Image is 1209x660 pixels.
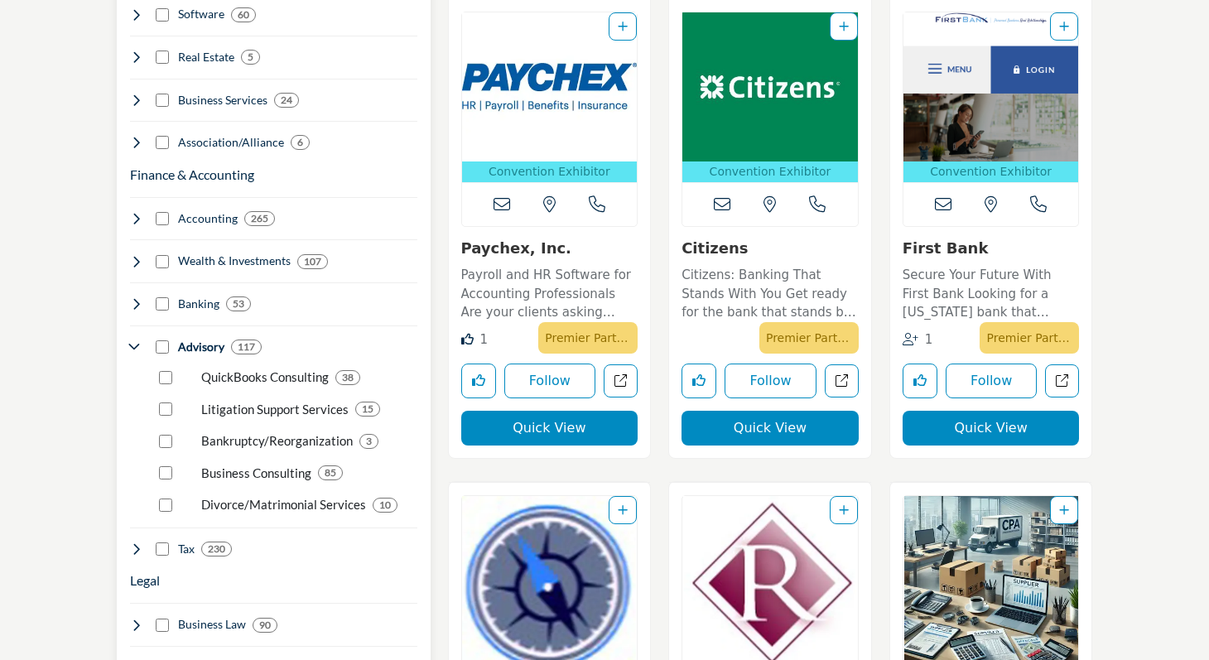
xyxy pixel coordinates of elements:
h3: Citizens [682,239,859,258]
h4: Wealth & Investments: Wealth management, retirement planning, investing strategies [178,253,291,269]
button: Like listing [682,364,716,398]
input: Select Real Estate checkbox [156,51,169,64]
div: 24 Results For Business Services [274,93,299,108]
b: 117 [238,341,255,353]
i: Like [461,333,474,345]
b: 15 [362,403,373,415]
b: 6 [297,137,303,148]
div: 60 Results For Software [231,7,256,22]
button: Legal [130,571,160,590]
a: Add To List [1059,20,1069,33]
img: Paychex, Inc. [462,12,638,161]
div: 117 Results For Advisory [231,340,262,354]
input: Select Wealth & Investments checkbox [156,255,169,268]
div: 90 Results For Business Law [253,618,277,633]
div: 10 Results For Divorce/Matrimonial Services [373,498,397,513]
p: QuickBooks Consulting: QuickBooks consulting services [201,368,329,387]
input: Select Association/Alliance checkbox [156,136,169,149]
p: Convention Exhibitor [465,163,634,181]
h4: Association/Alliance: Membership/trade associations and CPA firm alliances [178,134,284,151]
input: Select Business Services checkbox [156,94,169,107]
input: Select Bankruptcy/Reorganization checkbox [159,435,172,448]
button: Follow [504,364,596,398]
b: 3 [366,436,372,447]
div: 15 Results For Litigation Support Services [355,402,380,417]
input: Select Litigation Support Services checkbox [159,402,172,416]
b: 53 [233,298,244,310]
b: 230 [208,543,225,555]
div: 38 Results For QuickBooks Consulting [335,370,360,385]
input: Select Business Law checkbox [156,619,169,632]
div: 107 Results For Wealth & Investments [297,254,328,269]
p: Bankruptcy/Reorganization: Bankruptcy/Reorganization [201,431,353,450]
input: Select Divorce/Matrimonial Services checkbox [159,499,172,512]
a: Paychex, Inc. [461,239,571,257]
p: Payroll and HR Software for Accounting Professionals Are your clients asking more questions about... [461,266,638,322]
h4: Business Services: Office supplies, software, tech support, communications, travel [178,92,267,108]
h4: Software: Accounting sotware, tax software, workflow, etc. [178,6,224,22]
div: 85 Results For Business Consulting [318,465,343,480]
a: Add To List [1059,503,1069,517]
span: 1 [925,332,933,347]
h3: First Bank [903,239,1080,258]
input: Select QuickBooks Consulting checkbox [159,371,172,384]
b: 90 [259,619,271,631]
h4: Accounting: Financial statements, bookkeeping, auditing [178,210,238,227]
b: 265 [251,213,268,224]
h4: Real Estate: Commercial real estate, office space, property management, home loans [178,49,234,65]
input: Select Banking checkbox [156,297,169,311]
input: Select Accounting checkbox [156,212,169,225]
button: Follow [725,364,816,398]
a: Add To List [618,20,628,33]
p: Premier Partner [545,326,631,349]
button: Quick View [903,411,1080,446]
a: Open Listing in new tab [903,12,1079,182]
p: Convention Exhibitor [907,163,1076,181]
a: Open Listing in new tab [682,12,858,182]
b: 5 [248,51,253,63]
button: Quick View [461,411,638,446]
b: 107 [304,256,321,267]
a: Citizens [682,239,748,257]
h4: Banking: Banking, lending. merchant services [178,296,219,312]
p: Premier Partner [766,326,852,349]
button: Finance & Accounting [130,165,254,185]
b: 60 [238,9,249,21]
a: Payroll and HR Software for Accounting Professionals Are your clients asking more questions about... [461,262,638,322]
p: Citizens: Banking That Stands With You Get ready for the bank that stands by you through life's m... [682,266,859,322]
img: Citizens [682,12,858,161]
input: Select Tax checkbox [156,542,169,556]
input: Select Software checkbox [156,8,169,22]
h4: Business Law: Recording, analyzing, and reporting financial transactions to maintain accurate bus... [178,616,246,633]
button: Follow [946,364,1038,398]
b: 10 [379,499,391,511]
div: 230 Results For Tax [201,542,232,556]
p: Secure Your Future With First Bank Looking for a [US_STATE] bank that understands the unique need... [903,266,1080,322]
p: Convention Exhibitor [686,163,855,181]
img: First Bank [903,12,1079,161]
div: 3 Results For Bankruptcy/Reorganization [359,434,378,449]
a: Citizens: Banking That Stands With You Get ready for the bank that stands by you through life's m... [682,262,859,322]
b: 38 [342,372,354,383]
a: Add To List [618,503,628,517]
a: Open first-bank in new tab [1045,364,1079,398]
div: 265 Results For Accounting [244,211,275,226]
p: Divorce/Matrimonial Services: Divorce/matrimonial services provided by CPA firms [201,495,366,514]
button: Like listing [461,364,496,398]
p: Litigation Support Services: Litigation support services provided by CPAs [201,400,349,419]
a: Secure Your Future With First Bank Looking for a [US_STATE] bank that understands the unique need... [903,262,1080,322]
span: 1 [479,332,488,347]
a: Open Listing in new tab [462,12,638,182]
h4: Tax: Business and individual tax services [178,541,195,557]
input: Select Advisory checkbox [156,340,169,354]
button: Like listing [903,364,937,398]
h3: Paychex, Inc. [461,239,638,258]
a: Add To List [839,20,849,33]
p: Business Consulting: Business consulting services provided by CPA firms [201,464,311,483]
div: 53 Results For Banking [226,296,251,311]
div: Followers [903,330,933,349]
a: Add To List [839,503,849,517]
div: 6 Results For Association/Alliance [291,135,310,150]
